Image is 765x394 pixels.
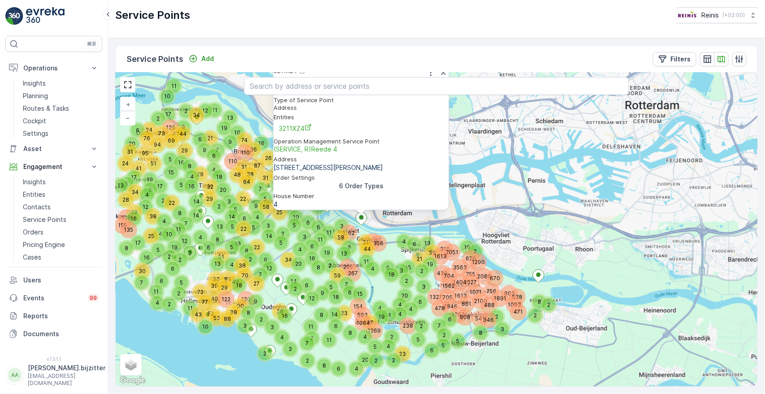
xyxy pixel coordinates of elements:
div: 2 [213,200,218,205]
div: 25 [144,229,158,243]
div: 10 [289,211,295,216]
a: Routes & Tasks [19,102,102,115]
div: 28 [119,193,133,207]
div: 25 [273,206,286,219]
div: 9 [177,121,190,134]
div: 20 [217,183,222,189]
div: 8 [211,233,216,238]
div: 87 [251,159,256,165]
div: 4 [157,215,163,220]
div: 7 [211,143,216,149]
div: 76 [140,132,146,137]
div: 29 [203,192,209,198]
div: 95 [139,147,152,160]
div: 2 [152,112,165,126]
div: 24 [119,157,132,170]
div: 13 [114,179,119,184]
div: 31 [237,160,251,174]
div: 6 [312,221,317,226]
div: 10 [161,90,166,95]
div: 5 [288,219,301,232]
div: 5 [175,178,188,192]
div: 4 [194,231,207,244]
div: 18 [231,237,244,251]
div: 21 [204,132,217,145]
p: Filters [671,55,691,64]
div: 6 [193,133,207,146]
p: Reinis [702,11,719,20]
div: 13 [223,111,229,117]
div: 24 [119,157,124,162]
div: 17 [162,108,167,113]
div: 8 [173,207,178,212]
div: 19 [217,121,223,127]
div: 11 [322,226,336,239]
div: 16 [127,212,140,225]
div: 17 [131,236,145,250]
div: 2 [276,227,290,241]
div: 6 [271,178,284,192]
div: 21 [359,236,373,249]
div: 29 [178,144,191,157]
div: 155 [116,219,121,224]
div: 14 [262,229,276,243]
div: 5 [229,203,243,216]
div: 19 [217,121,231,135]
div: 94 [151,138,156,143]
div: 3 [335,220,348,233]
div: 36 [247,143,260,156]
div: 31 [237,160,243,166]
div: 135 [122,223,135,237]
div: 29 [203,192,217,206]
div: 5 [226,220,231,225]
div: 28 [119,193,125,199]
div: 58 [335,231,340,236]
a: (SERVICE, R)Reede 4 [274,145,449,154]
div: 29 [178,144,183,149]
div: 5 [247,221,252,226]
div: 8 [183,160,188,165]
a: Orders [19,226,102,238]
div: 2 [156,194,170,208]
div: 17 [127,171,141,184]
p: Settings [23,129,48,138]
div: 29 [194,168,207,181]
div: 87 [251,159,264,173]
div: 11 [313,233,327,247]
div: 6 [271,178,276,184]
div: 16 [174,156,180,161]
div: 10 [162,228,176,241]
div: 2 [179,104,185,110]
span: + [126,100,130,108]
p: Cockpit [23,117,46,126]
div: 26 [262,152,275,165]
div: 110 [239,146,244,152]
div: 22 [237,222,242,228]
p: Add [201,54,214,63]
div: 6 [131,124,144,137]
div: 11 [172,223,185,236]
div: 6 [301,216,307,221]
div: 17 [153,180,159,185]
div: 51 [147,157,161,170]
div: 10 [230,126,244,139]
div: 22 [236,192,242,198]
div: 14 [190,195,203,208]
input: Search by address or service points [244,77,629,95]
div: 16 [185,180,190,185]
div: 76 [140,132,154,145]
div: 155 [116,219,129,232]
div: 1162 [342,226,348,232]
div: 5 [175,178,180,184]
div: 38 [243,168,249,173]
div: 6 [312,221,325,234]
div: 13 [421,237,426,242]
div: 32 [204,180,209,186]
div: 110 [239,146,252,160]
div: 24 [143,123,156,137]
div: 9 [177,121,182,126]
div: 3 [298,230,311,244]
div: 4 [140,188,146,194]
div: 14 [189,209,203,222]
